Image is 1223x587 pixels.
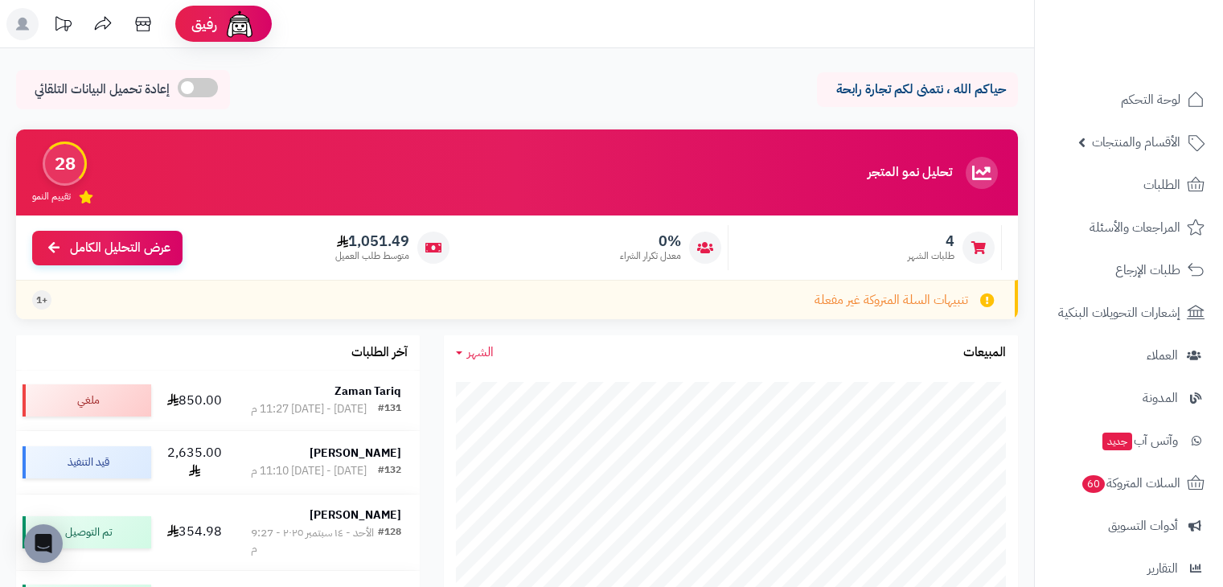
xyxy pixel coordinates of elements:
[1044,507,1213,545] a: أدوات التسويق
[1082,475,1105,493] span: 60
[1143,387,1178,409] span: المدونة
[70,239,170,257] span: عرض التحليل الكامل
[620,232,681,250] span: 0%
[1121,88,1180,111] span: لوحة التحكم
[378,463,401,479] div: #132
[1044,421,1213,460] a: وآتس آبجديد
[1044,293,1213,332] a: إشعارات التحويلات البنكية
[1044,251,1213,289] a: طلبات الإرجاع
[251,463,367,479] div: [DATE] - [DATE] 11:10 م
[1058,302,1180,324] span: إشعارات التحويلات البنكية
[224,8,256,40] img: ai-face.png
[335,232,409,250] span: 1,051.49
[963,346,1006,360] h3: المبيعات
[1044,208,1213,247] a: المراجعات والأسئلة
[335,249,409,263] span: متوسط طلب العميل
[251,525,378,557] div: الأحد - ١٤ سبتمبر ٢٠٢٥ - 9:27 م
[1102,433,1132,450] span: جديد
[815,291,968,310] span: تنبيهات السلة المتروكة غير مفعلة
[251,401,367,417] div: [DATE] - [DATE] 11:27 م
[1081,472,1180,495] span: السلات المتروكة
[467,343,494,362] span: الشهر
[378,401,401,417] div: #131
[1143,174,1180,196] span: الطلبات
[24,524,63,563] div: Open Intercom Messenger
[334,383,401,400] strong: Zaman Tariq
[158,371,232,430] td: 850.00
[456,343,494,362] a: الشهر
[1115,259,1180,281] span: طلبات الإرجاع
[1044,80,1213,119] a: لوحة التحكم
[829,80,1006,99] p: حياكم الله ، نتمنى لكم تجارة رابحة
[868,166,952,180] h3: تحليل نمو المتجر
[36,293,47,307] span: +1
[1092,131,1180,154] span: الأقسام والمنتجات
[158,431,232,494] td: 2,635.00
[43,8,83,44] a: تحديثات المنصة
[908,232,954,250] span: 4
[32,231,183,265] a: عرض التحليل الكامل
[351,346,408,360] h3: آخر الطلبات
[310,445,401,462] strong: [PERSON_NAME]
[1147,344,1178,367] span: العملاء
[310,507,401,523] strong: [PERSON_NAME]
[23,516,151,548] div: تم التوصيل
[620,249,681,263] span: معدل تكرار الشراء
[1147,557,1178,580] span: التقارير
[23,446,151,478] div: قيد التنفيذ
[158,495,232,570] td: 354.98
[1044,166,1213,204] a: الطلبات
[1101,429,1178,452] span: وآتس آب
[1108,515,1178,537] span: أدوات التسويق
[23,384,151,417] div: ملغي
[35,80,170,99] span: إعادة تحميل البيانات التلقائي
[1090,216,1180,239] span: المراجعات والأسئلة
[1044,464,1213,503] a: السلات المتروكة60
[1044,336,1213,375] a: العملاء
[1044,379,1213,417] a: المدونة
[908,249,954,263] span: طلبات الشهر
[32,190,71,203] span: تقييم النمو
[191,14,217,34] span: رفيق
[378,525,401,557] div: #128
